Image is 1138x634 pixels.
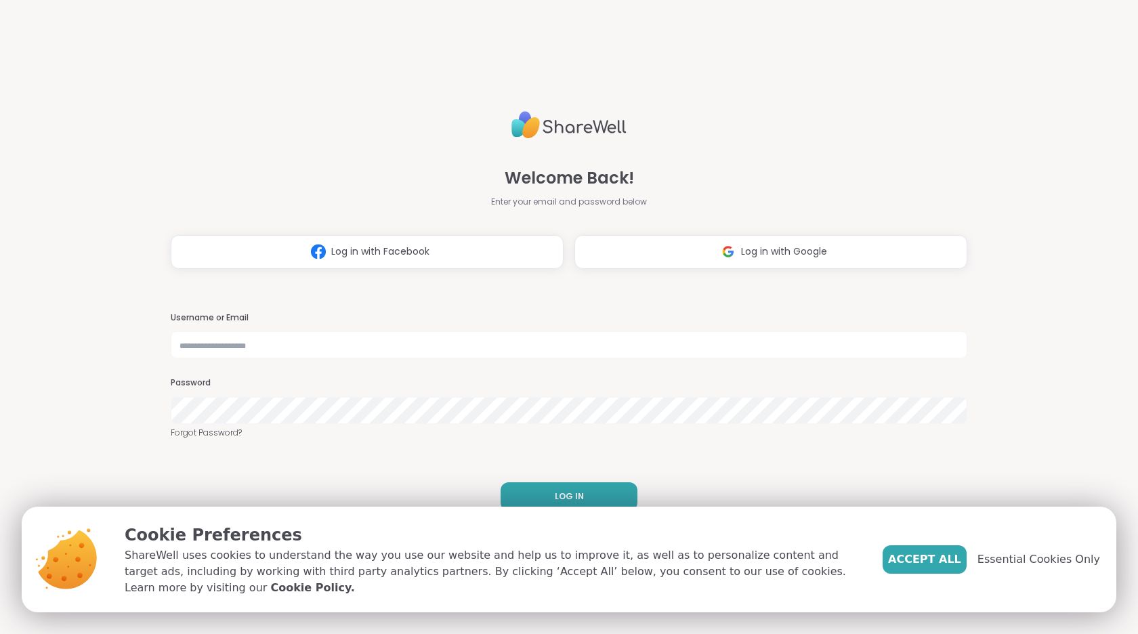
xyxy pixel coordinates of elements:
span: Log in with Facebook [331,245,429,259]
button: Log in with Google [574,235,967,269]
a: Forgot Password? [171,427,967,439]
span: Welcome Back! [505,166,634,190]
button: Accept All [883,545,967,574]
h3: Username or Email [171,312,967,324]
img: ShareWell Logo [511,106,627,144]
span: Essential Cookies Only [977,551,1100,568]
button: LOG IN [501,482,637,511]
span: LOG IN [555,490,584,503]
img: ShareWell Logomark [305,239,331,264]
h3: Password [171,377,967,389]
p: ShareWell uses cookies to understand the way you use our website and help us to improve it, as we... [125,547,861,596]
span: Accept All [888,551,961,568]
button: Log in with Facebook [171,235,564,269]
img: ShareWell Logomark [715,239,741,264]
a: Cookie Policy. [270,580,354,596]
p: Cookie Preferences [125,523,861,547]
span: Log in with Google [741,245,827,259]
span: Enter your email and password below [491,196,647,208]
